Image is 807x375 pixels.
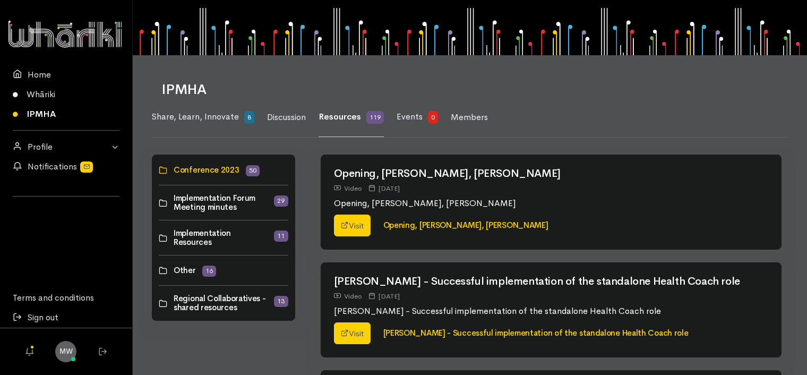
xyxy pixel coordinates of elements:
[451,112,488,123] span: Members
[244,111,254,124] span: 8
[334,291,362,302] div: Video
[397,111,423,122] span: Events
[319,111,361,122] span: Resources
[383,328,689,338] a: [PERSON_NAME] - Successful implementation of the standalone Health Coach role
[152,111,239,122] span: Share, Learn, Innovate
[428,111,438,124] span: 0
[55,341,76,362] a: MW
[334,215,371,237] a: Visit
[334,322,371,345] a: Visit
[13,203,119,229] div: Follow us on LinkedIn
[152,98,254,137] a: Share, Learn, Innovate 8
[366,111,384,124] span: 119
[334,276,769,287] h2: [PERSON_NAME] - Successful implementation of the standalone Health Coach role
[368,183,400,194] div: [DATE]
[267,98,306,137] a: Discussion
[368,291,400,302] div: [DATE]
[334,305,769,318] p: [PERSON_NAME] - Successful implementation of the standalone Health Coach role
[334,168,769,180] h2: Opening, [PERSON_NAME], [PERSON_NAME]
[451,98,488,137] a: Members
[334,197,769,210] p: Opening, [PERSON_NAME], [PERSON_NAME]
[334,183,362,194] div: Video
[397,98,438,137] a: Events 0
[45,203,88,216] iframe: LinkedIn Embedded Content
[319,98,384,137] a: Resources 119
[161,82,775,98] h1: IPMHA
[267,112,306,123] span: Discussion
[383,220,548,230] a: Opening, [PERSON_NAME], [PERSON_NAME]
